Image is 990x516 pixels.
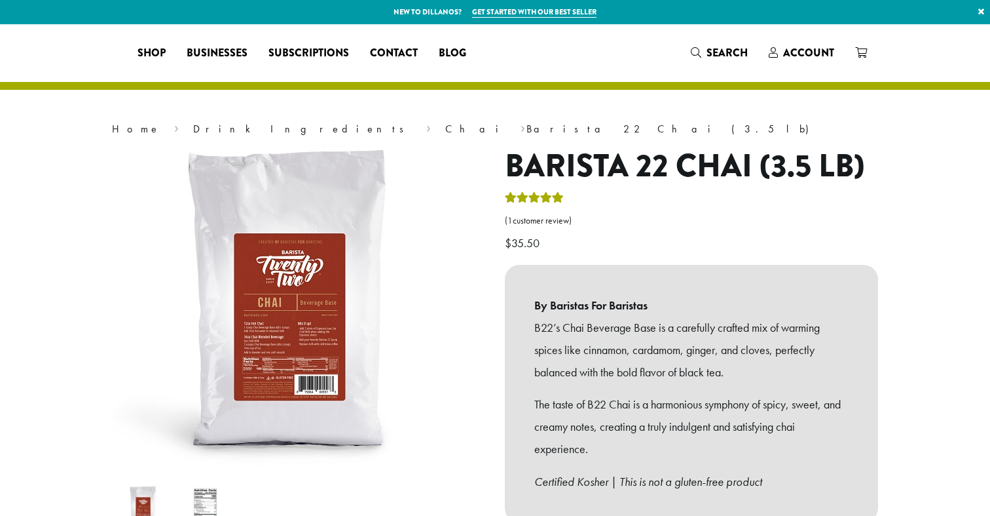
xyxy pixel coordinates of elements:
p: B22’s Chai Beverage Base is a carefully crafted mix of warming spices like cinnamon, cardamom, gi... [534,317,849,383]
div: Rated 5.00 out of 5 [505,190,564,210]
span: Blog [439,45,466,62]
em: Certified Kosher | This is not a gluten-free product [534,474,762,489]
span: Subscriptions [268,45,349,62]
b: By Baristas For Baristas [534,294,849,317]
span: › [521,117,525,137]
span: Search [706,45,748,60]
span: $ [505,235,511,250]
span: › [426,117,431,137]
span: Businesses [187,45,247,62]
a: Search [680,42,758,64]
nav: Breadcrumb [112,121,878,137]
p: The taste of B22 Chai is a harmonious symphony of spicy, sweet, and creamy notes, creating a trul... [534,393,849,460]
span: Shop [137,45,166,62]
span: › [174,117,179,137]
span: Contact [370,45,418,62]
h1: Barista 22 Chai (3.5 lb) [505,148,878,186]
span: Account [783,45,834,60]
a: Drink Ingredients [193,122,412,136]
bdi: 35.50 [505,235,543,250]
a: Shop [127,43,176,64]
span: 1 [507,215,513,226]
a: Home [112,122,160,136]
a: Get started with our best seller [472,7,596,18]
a: (1customer review) [505,214,878,228]
a: Chai [445,122,507,136]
